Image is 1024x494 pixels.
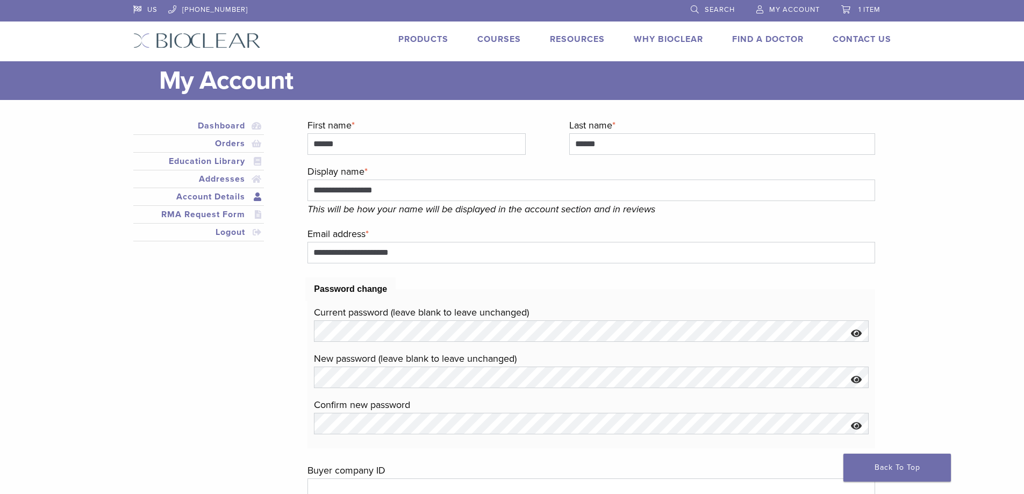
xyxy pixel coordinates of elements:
a: Find A Doctor [732,34,804,45]
img: Bioclear [133,33,261,48]
span: 1 item [858,5,880,14]
a: Courses [477,34,521,45]
a: Addresses [135,173,262,185]
a: Contact Us [833,34,891,45]
label: Email address [307,226,875,242]
label: Display name [307,163,875,180]
a: Resources [550,34,605,45]
button: Show password [845,413,868,440]
a: Products [398,34,448,45]
a: Account Details [135,190,262,203]
a: Back To Top [843,454,951,482]
a: RMA Request Form [135,208,262,221]
a: Education Library [135,155,262,168]
label: New password (leave blank to leave unchanged) [314,350,868,367]
label: Buyer company ID [307,462,875,478]
label: Last name [569,117,875,133]
button: Show password [845,367,868,394]
h1: My Account [159,61,891,100]
legend: Password change [305,277,396,301]
label: Confirm new password [314,397,868,413]
a: Dashboard [135,119,262,132]
span: Search [705,5,735,14]
em: This will be how your name will be displayed in the account section and in reviews [307,203,655,215]
a: Why Bioclear [634,34,703,45]
a: Orders [135,137,262,150]
label: First name [307,117,526,133]
nav: Account pages [133,117,264,254]
span: My Account [769,5,820,14]
label: Current password (leave blank to leave unchanged) [314,304,868,320]
a: Logout [135,226,262,239]
button: Show password [845,320,868,348]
